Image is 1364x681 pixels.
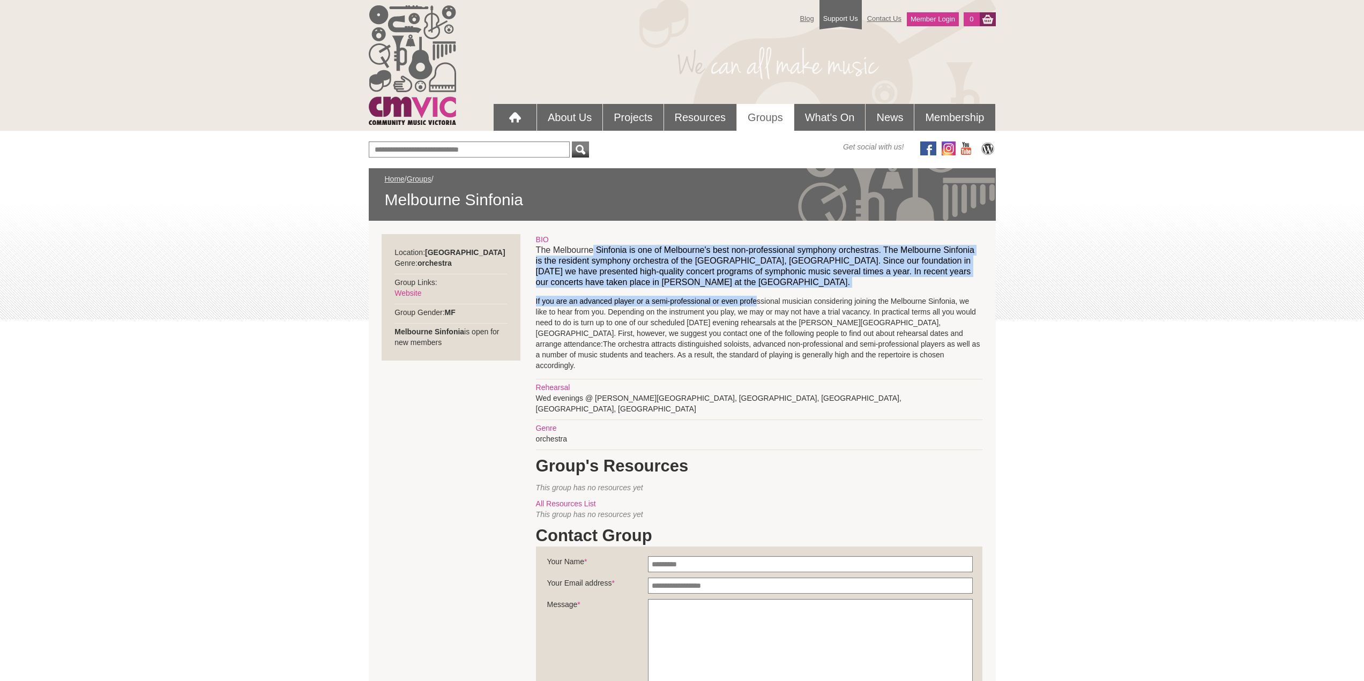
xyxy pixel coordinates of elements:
[980,141,996,155] img: CMVic Blog
[862,9,907,28] a: Contact Us
[536,245,982,288] p: The Melbourne Sinfonia is one of Melbourne's best non-professional symphony orchestras. The Melbo...
[547,578,648,594] label: Your Email address
[603,104,663,131] a: Projects
[385,190,980,210] span: Melbourne Sinfonia
[385,175,405,183] a: Home
[536,296,982,371] p: If you are an advanced player or a semi-professional or even professional musician considering jo...
[737,104,794,131] a: Groups
[547,599,648,615] label: Message
[425,248,505,257] strong: [GEOGRAPHIC_DATA]
[843,141,904,152] span: Get social with us!
[418,259,452,267] strong: orchestra
[536,525,982,547] h1: Contact Group
[536,423,982,433] div: Genre
[394,327,464,336] strong: Melbourne Sinfonia
[866,104,914,131] a: News
[536,455,982,477] h1: Group's Resources
[445,308,456,317] strong: MF
[394,289,421,297] a: Website
[907,12,959,26] a: Member Login
[942,141,956,155] img: icon-instagram.png
[536,483,643,492] span: This group has no resources yet
[536,510,643,519] span: This group has no resources yet
[914,104,995,131] a: Membership
[369,5,456,125] img: cmvic_logo.png
[407,175,431,183] a: Groups
[964,12,979,26] a: 0
[382,234,520,361] div: Location: Genre: Group Links: Group Gender: is open for new members
[795,9,819,28] a: Blog
[547,556,648,572] label: Your Name
[537,104,602,131] a: About Us
[536,498,982,509] div: All Resources List
[794,104,866,131] a: What's On
[536,234,982,245] div: BIO
[664,104,737,131] a: Resources
[385,174,980,210] div: / /
[536,382,982,393] div: Rehearsal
